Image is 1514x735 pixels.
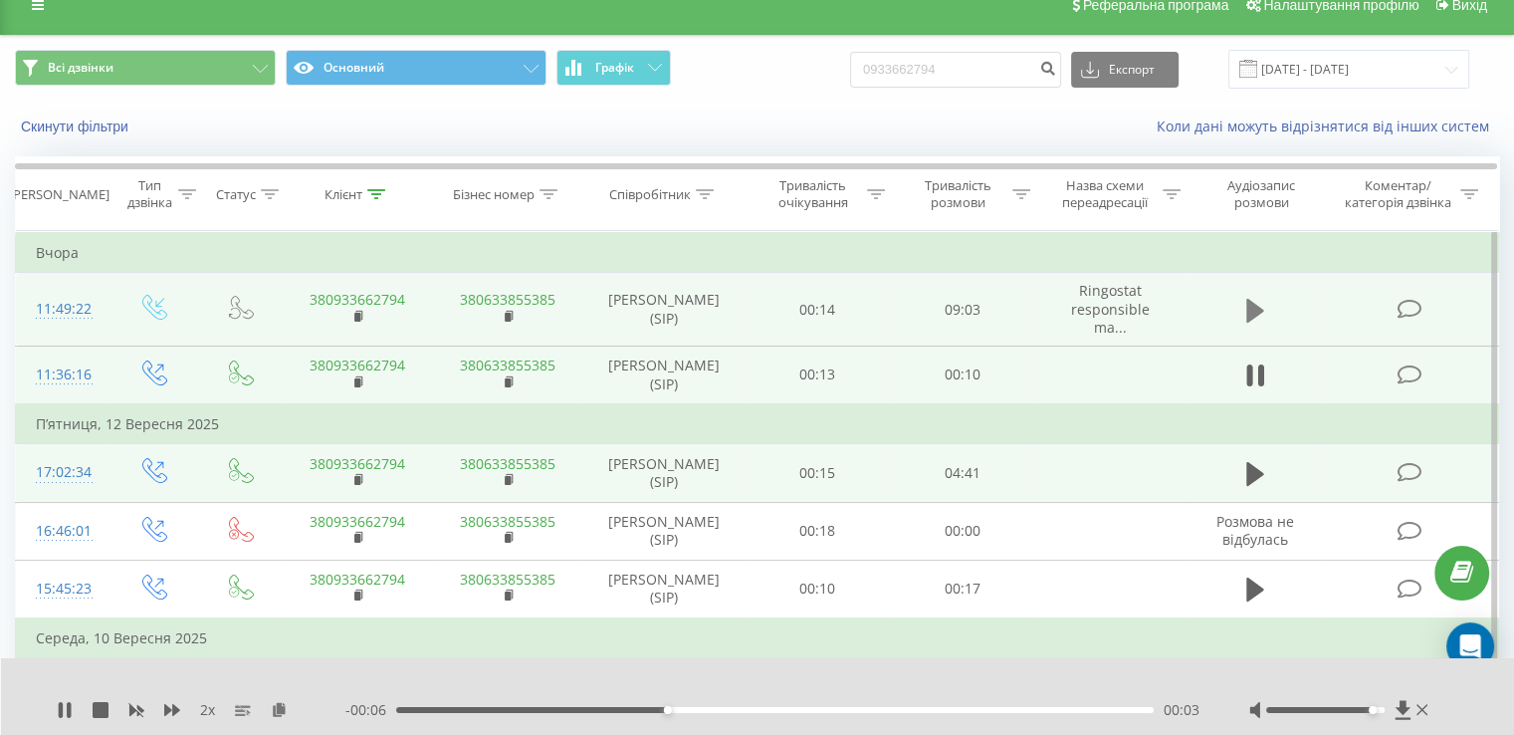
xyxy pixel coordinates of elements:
[763,177,863,211] div: Тривалість очікування
[890,502,1034,560] td: 00:00
[1369,706,1377,714] div: Accessibility label
[583,273,746,347] td: [PERSON_NAME] (SIP)
[890,273,1034,347] td: 09:03
[36,512,89,551] div: 16:46:01
[1071,52,1179,88] button: Експорт
[583,444,746,502] td: [PERSON_NAME] (SIP)
[583,502,746,560] td: [PERSON_NAME] (SIP)
[1053,177,1158,211] div: Назва схеми переадресації
[460,290,555,309] a: 380633855385
[746,444,890,502] td: 00:15
[36,290,89,329] div: 11:49:22
[125,177,172,211] div: Тип дзвінка
[36,570,89,609] div: 15:45:23
[460,512,555,531] a: 380633855385
[15,118,138,135] button: Скинути фільтри
[36,356,89,394] div: 11:36:16
[746,560,890,618] td: 00:10
[1164,700,1199,720] span: 00:03
[746,502,890,560] td: 00:18
[310,570,405,589] a: 380933662794
[48,60,113,76] span: Всі дзвінки
[286,50,546,86] button: Основний
[310,356,405,374] a: 380933662794
[310,512,405,531] a: 380933662794
[1339,177,1455,211] div: Коментар/категорія дзвінка
[16,618,1499,658] td: Середа, 10 Вересня 2025
[583,560,746,618] td: [PERSON_NAME] (SIP)
[1071,281,1150,336] span: Ringostat responsible ma...
[453,186,535,203] div: Бізнес номер
[583,346,746,404] td: [PERSON_NAME] (SIP)
[460,570,555,589] a: 380633855385
[556,50,671,86] button: Графік
[16,404,1499,444] td: П’ятниця, 12 Вересня 2025
[908,177,1007,211] div: Тривалість розмови
[200,700,215,720] span: 2 x
[15,50,276,86] button: Всі дзвінки
[36,453,89,492] div: 17:02:34
[595,61,634,75] span: Графік
[345,700,396,720] span: - 00:06
[746,346,890,404] td: 00:13
[324,186,362,203] div: Клієнт
[609,186,691,203] div: Співробітник
[16,233,1499,273] td: Вчора
[216,186,256,203] div: Статус
[1446,622,1494,670] div: Open Intercom Messenger
[1203,177,1320,211] div: Аудіозапис розмови
[1216,512,1294,549] span: Розмова не відбулась
[310,454,405,473] a: 380933662794
[890,346,1034,404] td: 00:10
[460,454,555,473] a: 380633855385
[664,706,672,714] div: Accessibility label
[850,52,1061,88] input: Пошук за номером
[746,273,890,347] td: 00:14
[1157,117,1499,135] a: Коли дані можуть відрізнятися вiд інших систем
[310,290,405,309] a: 380933662794
[460,356,555,374] a: 380633855385
[890,560,1034,618] td: 00:17
[890,444,1034,502] td: 04:41
[9,186,109,203] div: [PERSON_NAME]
